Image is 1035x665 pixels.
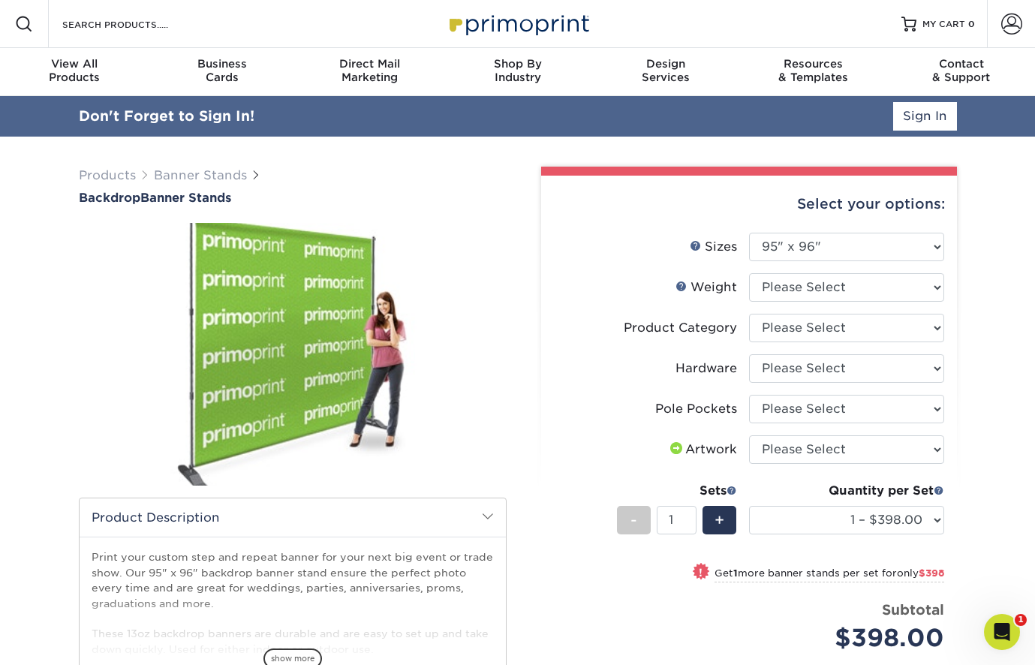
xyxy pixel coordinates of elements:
[739,57,887,84] div: & Templates
[79,168,136,182] a: Products
[882,601,944,618] strong: Subtotal
[887,57,1035,71] span: Contact
[591,57,739,84] div: Services
[154,168,247,182] a: Banner Stands
[733,567,738,579] strong: 1
[624,319,737,337] div: Product Category
[968,19,975,29] span: 0
[739,48,887,96] a: Resources& Templates
[715,567,944,582] small: Get more banner stands per set for
[690,238,737,256] div: Sizes
[1015,614,1027,626] span: 1
[699,564,703,580] span: !
[760,620,944,656] div: $398.00
[749,482,944,500] div: Quantity per Set
[887,48,1035,96] a: Contact& Support
[61,15,207,33] input: SEARCH PRODUCTS.....
[79,191,507,205] h1: Banner Stands
[92,549,494,657] p: Print your custom step and repeat banner for your next big event or trade show. Our 95" x 96" bac...
[591,57,739,71] span: Design
[617,482,737,500] div: Sets
[148,57,296,71] span: Business
[148,57,296,84] div: Cards
[80,498,506,537] h2: Product Description
[630,509,637,531] span: -
[897,567,944,579] span: only
[79,191,140,205] span: Backdrop
[444,57,591,71] span: Shop By
[893,102,957,131] a: Sign In
[922,18,965,31] span: MY CART
[553,176,945,233] div: Select your options:
[444,57,591,84] div: Industry
[296,48,444,96] a: Direct MailMarketing
[667,441,737,459] div: Artwork
[591,48,739,96] a: DesignServices
[296,57,444,84] div: Marketing
[444,48,591,96] a: Shop ByIndustry
[655,400,737,418] div: Pole Pockets
[919,567,944,579] span: $398
[79,106,254,127] div: Don't Forget to Sign In!
[675,278,737,296] div: Weight
[675,360,737,378] div: Hardware
[148,48,296,96] a: BusinessCards
[443,8,593,40] img: Primoprint
[79,206,507,502] img: Backdrop 01
[887,57,1035,84] div: & Support
[984,614,1020,650] iframe: Intercom live chat
[715,509,724,531] span: +
[296,57,444,71] span: Direct Mail
[739,57,887,71] span: Resources
[79,191,507,205] a: BackdropBanner Stands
